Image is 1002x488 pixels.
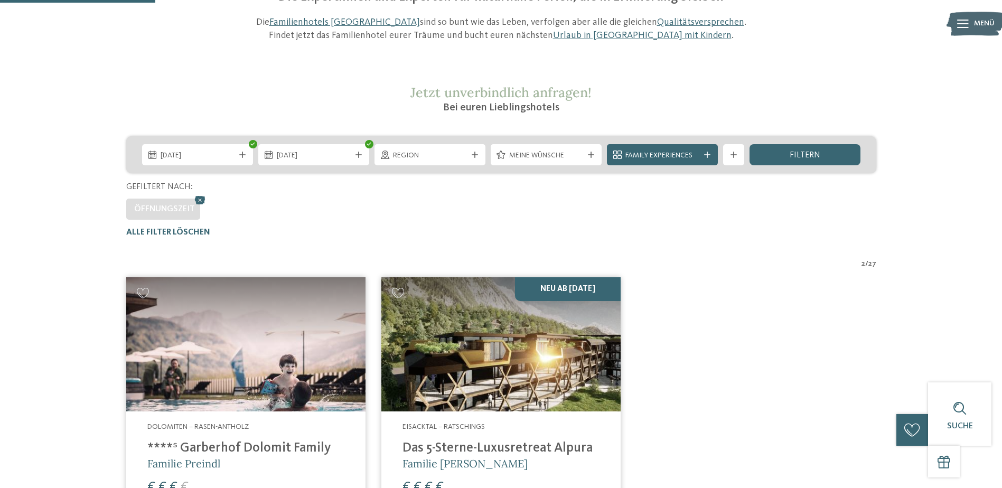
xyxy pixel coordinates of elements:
[277,151,351,161] span: [DATE]
[147,423,249,430] span: Dolomiten – Rasen-Antholz
[861,259,865,269] span: 2
[402,423,485,430] span: Eisacktal – Ratschings
[126,228,210,237] span: Alle Filter löschen
[402,440,600,456] h4: Das 5-Sterne-Luxusretreat Alpura
[147,440,344,456] h4: ****ˢ Garberhof Dolomit Family
[161,151,235,161] span: [DATE]
[250,16,752,42] p: Die sind so bunt wie das Leben, verfolgen aber alle die gleichen . Findet jetzt das Familienhotel...
[657,17,744,27] a: Qualitätsversprechen
[126,183,193,191] span: Gefiltert nach:
[509,151,583,161] span: Meine Wünsche
[790,151,820,159] span: filtern
[443,102,559,113] span: Bei euren Lieblingshotels
[865,259,868,269] span: /
[410,84,592,101] span: Jetzt unverbindlich anfragen!
[381,277,621,412] img: Familienhotels gesucht? Hier findet ihr die besten!
[868,259,876,269] span: 27
[147,457,220,470] span: Familie Preindl
[126,277,366,412] img: Familienhotels gesucht? Hier findet ihr die besten!
[553,31,732,40] a: Urlaub in [GEOGRAPHIC_DATA] mit Kindern
[947,422,973,430] span: Suche
[625,151,699,161] span: Family Experiences
[134,205,195,213] span: Öffnungszeit
[269,17,420,27] a: Familienhotels [GEOGRAPHIC_DATA]
[393,151,467,161] span: Region
[402,457,528,470] span: Familie [PERSON_NAME]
